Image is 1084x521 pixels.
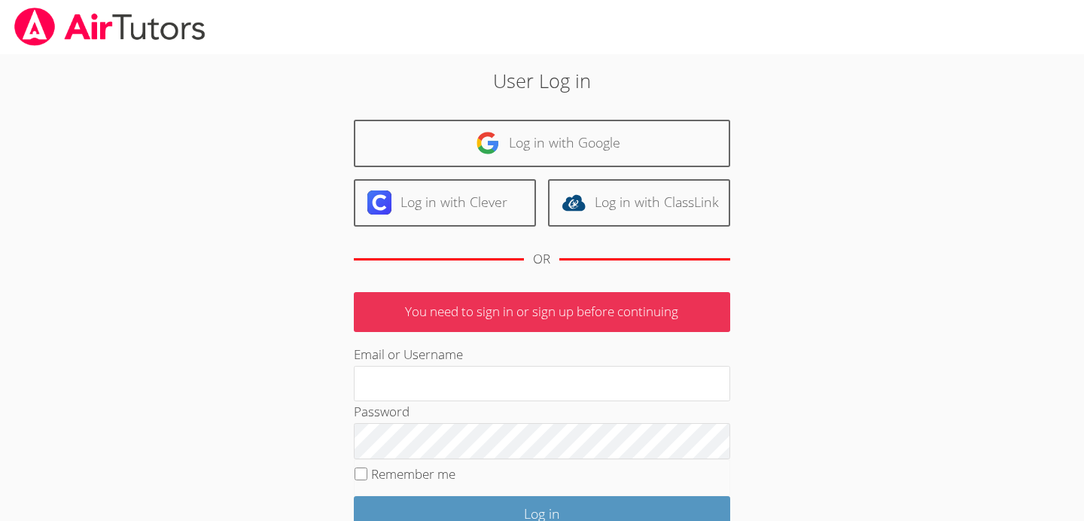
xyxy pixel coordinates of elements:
img: clever-logo-6eab21bc6e7a338710f1a6ff85c0baf02591cd810cc4098c63d3a4b26e2feb20.svg [367,190,391,215]
div: OR [533,248,550,270]
h2: User Log in [249,66,835,95]
a: Log in with Google [354,120,730,167]
img: classlink-logo-d6bb404cc1216ec64c9a2012d9dc4662098be43eaf13dc465df04b49fa7ab582.svg [562,190,586,215]
img: google-logo-50288ca7cdecda66e5e0955fdab243c47b7ad437acaf1139b6f446037453330a.svg [476,131,500,155]
a: Log in with Clever [354,179,536,227]
label: Email or Username [354,346,463,363]
a: Log in with ClassLink [548,179,730,227]
label: Remember me [371,465,455,483]
img: airtutors_banner-c4298cdbf04f3fff15de1276eac7730deb9818008684d7c2e4769d2f7ddbe033.png [13,8,207,46]
p: You need to sign in or sign up before continuing [354,292,730,332]
label: Password [354,403,410,420]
